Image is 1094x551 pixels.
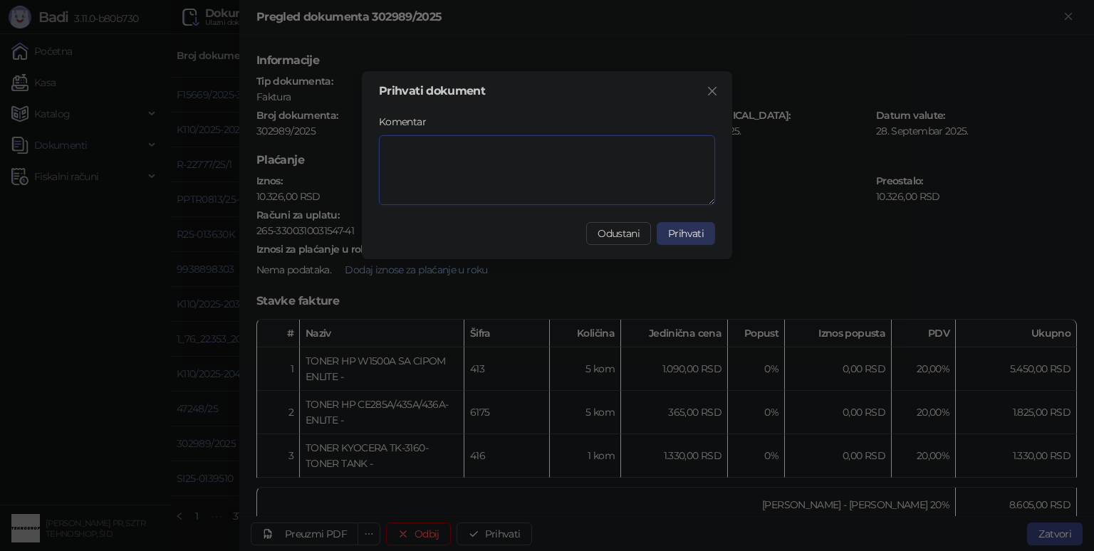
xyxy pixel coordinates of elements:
[586,222,651,245] button: Odustani
[701,80,724,103] button: Close
[379,114,434,130] label: Komentar
[707,85,718,97] span: close
[379,85,715,97] div: Prihvati dokument
[598,227,640,240] span: Odustani
[657,222,715,245] button: Prihvati
[701,85,724,97] span: Zatvori
[379,135,715,205] textarea: Komentar
[668,227,704,240] span: Prihvati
